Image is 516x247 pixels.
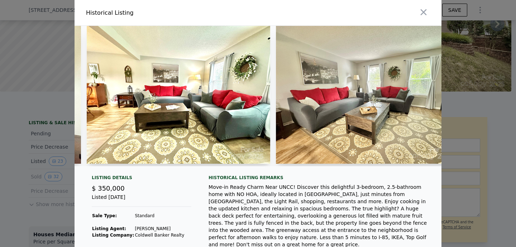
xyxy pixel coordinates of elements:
strong: Sale Type: [92,213,117,218]
strong: Listing Agent: [92,226,126,231]
td: Standard [134,213,185,219]
div: Listing Details [92,175,191,183]
img: Property Img [276,26,459,164]
div: Listed [DATE] [92,194,191,207]
td: Coldwell Banker Realty [134,232,185,238]
div: Historical Listing remarks [209,175,430,181]
div: Historical Listing [86,9,255,17]
img: Property Img [87,26,270,164]
span: $ 350,000 [92,185,125,192]
strong: Listing Company: [92,233,134,238]
td: [PERSON_NAME] [134,225,185,232]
